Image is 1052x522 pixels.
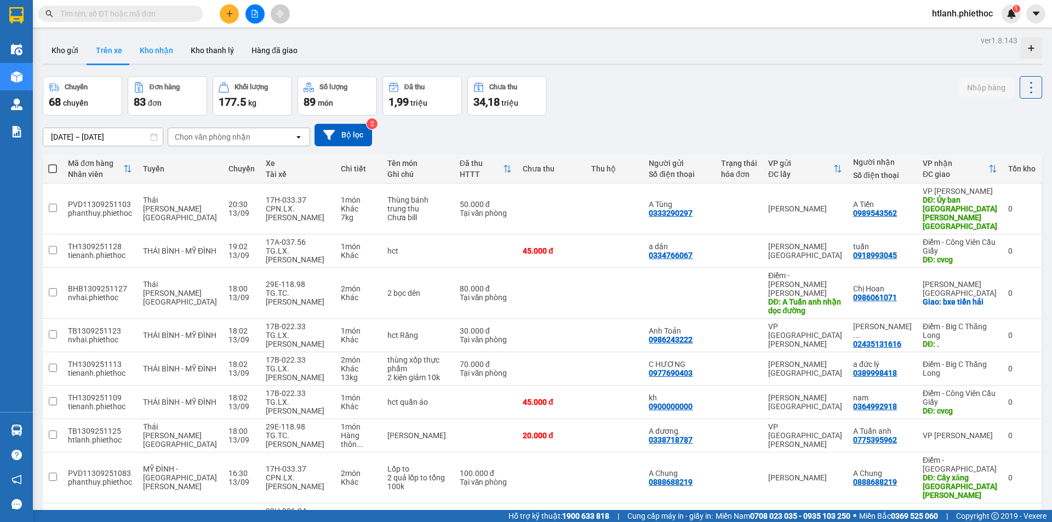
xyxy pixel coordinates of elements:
img: warehouse-icon [11,99,22,110]
div: TG.TC.[PERSON_NAME] [266,431,330,449]
div: 17B-022.33 [266,389,330,398]
button: aim [271,4,290,24]
div: [PERSON_NAME][GEOGRAPHIC_DATA] [768,393,842,411]
img: solution-icon [11,126,22,137]
div: hct [387,246,448,255]
span: Miền Nam [716,510,850,522]
div: DĐ: Cây xăng Đại Lâm [923,473,997,500]
button: Số lượng89món [298,76,377,116]
div: Tại văn phòng [460,369,512,377]
strong: 1900 633 818 [562,512,609,520]
div: 30.000 đ [460,326,512,335]
div: [PERSON_NAME] [768,473,842,482]
div: Tuyến [143,164,218,173]
div: Tồn kho [1008,164,1036,173]
div: DĐ: A Tuấn anh nhận dọc đường [768,297,842,315]
div: 29H-901.24 [266,507,330,515]
div: 7 kg [341,213,376,222]
div: VP [GEOGRAPHIC_DATA][PERSON_NAME] [768,422,842,449]
span: MỸ ĐÌNH - [GEOGRAPHIC_DATA][PERSON_NAME] [143,464,217,491]
div: Khác [341,364,376,373]
div: htlanh.phiethoc [68,435,132,444]
div: Tại văn phòng [460,478,512,486]
img: warehouse-icon [11,425,22,436]
button: file-add [245,4,265,24]
div: Điểm - Big C Thăng Long [923,322,997,340]
div: 0900000000 [649,402,693,411]
div: Đơn hàng [150,83,180,91]
div: DĐ: cvcg [923,406,997,415]
div: 1 món [341,242,376,251]
div: nvhai.phiethoc [68,335,132,344]
div: 20:30 [228,200,255,209]
div: 0986061071 [853,293,897,302]
div: PVD11309251103 [68,200,132,209]
span: 34,18 [473,95,500,108]
span: 68 [49,95,61,108]
img: logo-vxr [9,7,24,24]
div: 1 món [341,393,376,402]
div: 13/09 [228,251,255,260]
div: 16:30 [228,469,255,478]
div: 18:02 [228,360,255,369]
div: tienanh.phiethoc [68,402,132,411]
span: THÁI BÌNH - MỸ ĐÌNH [143,364,216,373]
span: ... [357,440,363,449]
div: 0389998418 [853,369,897,377]
div: TH1309251128 [68,242,132,251]
div: Chưa thu [489,83,517,91]
div: Số lượng [319,83,347,91]
div: kh [649,393,710,402]
div: Hàng thông thường [341,431,376,449]
div: 0977690403 [649,369,693,377]
span: ⚪️ [853,514,856,518]
div: Tại văn phòng [460,293,512,302]
div: VP [GEOGRAPHIC_DATA][PERSON_NAME] [768,322,842,348]
div: hóa đơn [721,170,757,179]
span: đơn [148,99,162,107]
button: Đã thu1,99 triệu [382,76,462,116]
span: 1,99 [388,95,409,108]
div: 0775395962 [853,435,897,444]
div: Thu hộ [591,164,638,173]
div: 70.000 đ [460,360,512,369]
div: 13/09 [228,478,255,486]
div: 02435131616 [853,340,901,348]
div: Điểm - [PERSON_NAME] [PERSON_NAME] [768,271,842,297]
div: TB1309251123 [68,326,132,335]
div: 17B-022.33 [266,322,330,331]
div: 0 [1008,331,1036,340]
div: 0334766067 [649,251,693,260]
div: [PERSON_NAME][GEOGRAPHIC_DATA] [923,280,997,297]
div: VP gửi [768,159,833,168]
sup: 2 [367,118,378,129]
div: 18:00 [228,284,255,293]
div: TG.LX.[PERSON_NAME] [266,398,330,415]
button: plus [220,4,239,24]
div: 0918993045 [853,251,897,260]
div: 50.000 đ [460,200,512,209]
button: Kho gửi [43,37,87,64]
div: 17H-033.37 [266,196,330,204]
div: Tạo kho hàng mới [1020,37,1042,59]
div: CPN.LX.[PERSON_NAME] [266,473,330,491]
th: Toggle SortBy [454,154,517,183]
div: 29E-118.98 [266,422,330,431]
div: 0986243222 [649,335,693,344]
img: warehouse-icon [11,44,22,55]
div: 13 kg [341,373,376,382]
div: tuấn [853,242,912,251]
div: 45.000 đ [523,398,580,406]
div: BHB1309251127 [68,284,132,293]
div: 80.000 đ [460,284,512,293]
button: Khối lượng177.5kg [213,76,292,116]
span: caret-down [1031,9,1041,19]
div: C HƯƠNG [649,360,710,369]
div: 0338718787 [649,435,693,444]
span: 1 [1014,5,1018,13]
div: 1 món [341,196,376,204]
div: TB1309251125 [68,427,132,435]
div: 0989543562 [853,209,897,217]
div: 45.000 đ [523,246,580,255]
div: 1 món [341,326,376,335]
